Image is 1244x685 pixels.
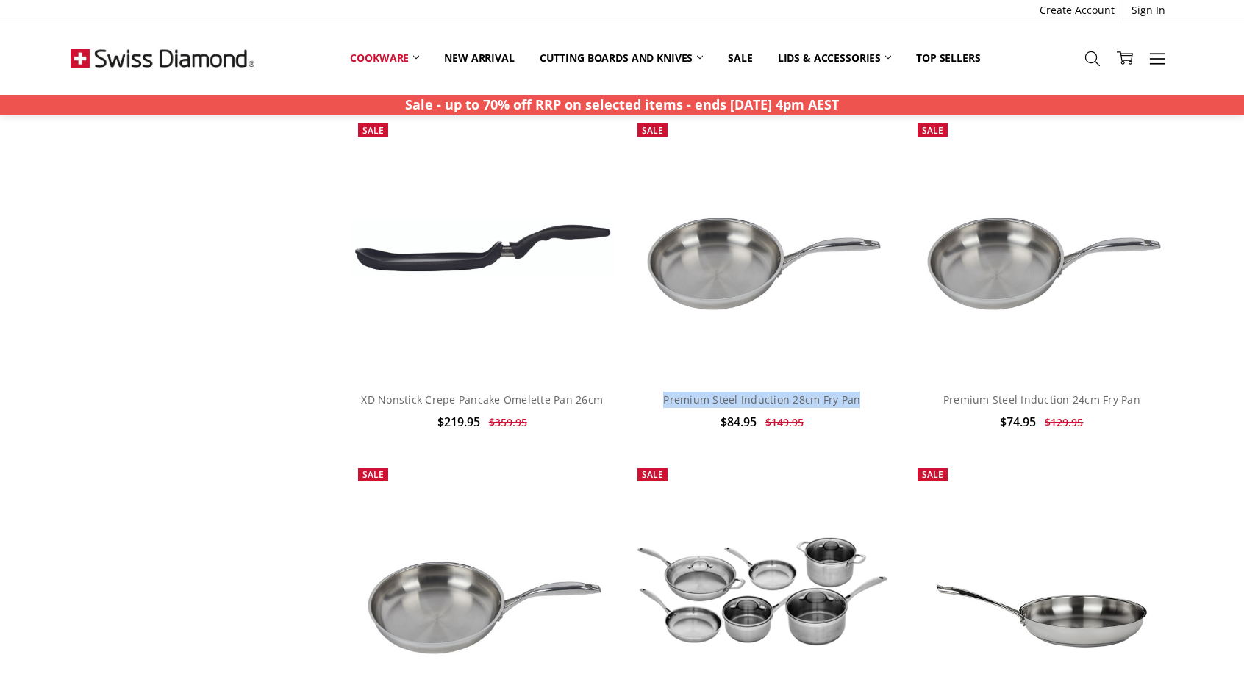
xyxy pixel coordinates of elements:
[922,468,943,481] span: Sale
[721,414,757,430] span: $84.95
[630,533,893,652] img: Swiss Diamond Premium Steel Induction 10 piece set : 24&28cm fry pan, 16&20cm saucepan with lid, ...
[1045,415,1083,429] span: $129.95
[437,414,480,430] span: $219.95
[910,116,1173,379] a: Premium Steel Induction 24cm Fry Pan
[405,96,839,113] strong: Sale - up to 70% off RRP on selected items - ends [DATE] 4pm AEST
[432,42,526,74] a: New arrival
[337,42,432,74] a: Cookware
[71,21,254,95] img: Free Shipping On Every Order
[361,392,603,406] a: XD Nonstick Crepe Pancake Omelette Pan 26cm
[910,160,1173,336] img: Premium Steel Induction 24cm Fry Pan
[630,116,893,379] a: Premium Steel Induction 28cm Fry Pan
[351,220,614,276] img: XD Nonstick Crepe Pancake Omelette Pan 26cm
[362,468,384,481] span: Sale
[351,504,614,680] img: Premium Steel Induction 20cm Fry Pan
[527,42,716,74] a: Cutting boards and knives
[489,415,527,429] span: $359.95
[642,124,663,137] span: Sale
[904,42,993,74] a: Top Sellers
[642,468,663,481] span: Sale
[351,116,614,379] a: XD Nonstick Crepe Pancake Omelette Pan 26cm
[922,124,943,137] span: Sale
[765,415,804,429] span: $149.95
[362,124,384,137] span: Sale
[663,392,860,406] a: Premium Steel Induction 28cm Fry Pan
[630,160,893,336] img: Premium Steel Induction 28cm Fry Pan
[715,42,765,74] a: Sale
[1000,414,1036,430] span: $74.95
[943,392,1140,406] a: Premium Steel Induction 24cm Fry Pan
[765,42,904,74] a: Lids & Accessories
